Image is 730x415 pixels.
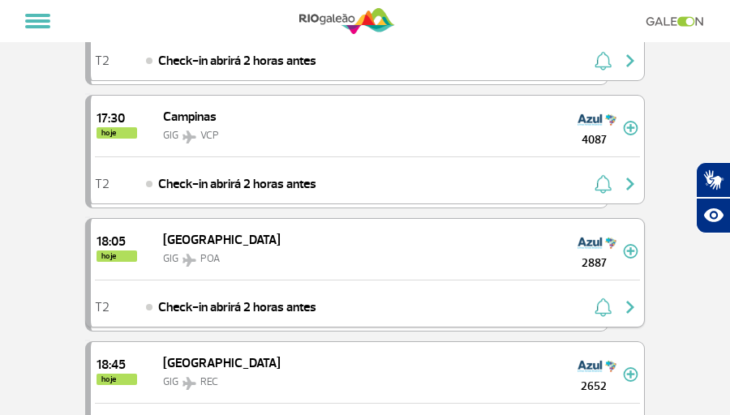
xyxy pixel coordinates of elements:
[200,252,220,265] span: POA
[578,230,616,256] img: Azul Linhas Aéreas
[158,297,316,317] span: Check-in abrirá 2 horas antes
[595,297,612,317] img: sino-painel-voo.svg
[595,51,612,71] img: sino-painel-voo.svg
[163,129,178,142] span: GIG
[696,162,730,198] button: Abrir tradutor de língua de sinais.
[696,162,730,233] div: Plugin de acessibilidade da Hand Talk.
[163,375,178,388] span: GIG
[158,51,316,71] span: Check-in abrirá 2 horas antes
[578,353,616,379] img: Azul Linhas Aéreas
[620,51,640,71] img: seta-direita-painel-voo.svg
[696,198,730,233] button: Abrir recursos assistivos.
[623,244,638,259] img: mais-info-painel-voo.svg
[620,297,640,317] img: seta-direita-painel-voo.svg
[97,127,137,139] span: hoje
[97,374,137,385] span: hoje
[163,252,178,265] span: GIG
[97,358,137,371] span: 2025-08-26 18:45:00
[163,109,217,125] span: Campinas
[623,121,638,135] img: mais-info-painel-voo.svg
[595,174,612,194] img: sino-painel-voo.svg
[95,55,109,66] span: T2
[163,355,281,371] span: [GEOGRAPHIC_DATA]
[565,255,623,272] span: 2887
[200,129,219,142] span: VCP
[565,131,623,148] span: 4087
[95,302,109,313] span: T2
[623,367,638,382] img: mais-info-painel-voo.svg
[158,174,316,194] span: Check-in abrirá 2 horas antes
[97,112,137,125] span: 2025-08-26 17:30:00
[97,235,137,248] span: 2025-08-26 18:05:00
[95,178,109,190] span: T2
[565,378,623,395] span: 2652
[620,174,640,194] img: seta-direita-painel-voo.svg
[578,107,616,133] img: Azul Linhas Aéreas
[97,250,137,262] span: hoje
[163,232,281,248] span: [GEOGRAPHIC_DATA]
[200,375,218,388] span: REC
